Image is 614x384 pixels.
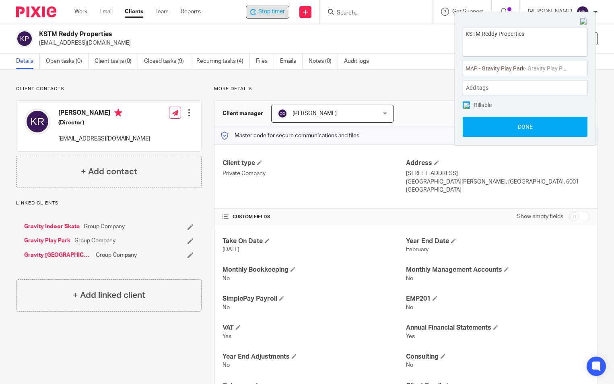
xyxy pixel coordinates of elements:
span: - Gravity Play Park [525,65,571,72]
p: Client contacts [16,86,202,92]
p: [EMAIL_ADDRESS][DOMAIN_NAME] [58,135,150,143]
img: svg%3E [16,30,33,47]
h4: CUSTOM FIELDS [223,214,406,220]
span: February [406,247,429,252]
a: Team [155,8,169,16]
p: Master code for secure communications and files [220,132,359,140]
span: No [406,305,413,310]
h4: Address [406,159,589,167]
span: Stop timer [258,8,285,16]
img: Pixie [16,6,56,17]
a: Reports [181,8,201,16]
h2: KSTM Reddy Properties [39,30,399,39]
span: Billable [474,102,492,108]
a: Recurring tasks (4) [196,54,250,69]
a: Emails [280,54,303,69]
a: Gravity [GEOGRAPHIC_DATA] [24,251,92,259]
h4: Annual Financial Statements [406,324,589,332]
h4: Take On Date [223,237,406,246]
a: Work [74,8,87,16]
a: Email [99,8,113,16]
h4: + Add linked client [73,289,145,301]
span: Yes [223,334,231,339]
span: Get Support [452,9,483,14]
h3: Client manager [223,109,263,118]
h4: VAT [223,324,406,332]
span: No [406,276,413,281]
a: Closed tasks (9) [144,54,190,69]
h4: Year End Adjustments [223,353,406,361]
h4: SimplePay Payroll [223,295,406,303]
span: No [223,305,230,310]
span: No [406,362,413,368]
img: svg%3E [25,109,50,134]
span: Group Company [84,223,125,231]
a: Client tasks (0) [95,54,138,69]
span: [DATE] [223,247,239,252]
span: No [223,276,230,281]
span: Yes [406,334,415,339]
button: Done [463,117,587,137]
img: svg%3E [576,6,589,19]
input: Search [336,10,408,17]
p: Linked clients [16,200,202,206]
span: [PERSON_NAME] [293,111,337,116]
h4: Monthly Bookkeeping [223,266,406,274]
h5: (Director) [58,119,150,127]
h4: [PERSON_NAME] [58,109,150,119]
img: Close [580,18,587,25]
a: Details [16,54,40,69]
a: Clients [125,8,143,16]
p: Private Company [223,169,406,178]
a: Open tasks (0) [46,54,89,69]
label: Show empty fields [517,213,563,221]
p: [GEOGRAPHIC_DATA][PERSON_NAME], [GEOGRAPHIC_DATA], 6001 [406,178,589,186]
i: Primary [114,109,122,117]
h4: Monthly Management Accounts [406,266,589,274]
h4: + Add contact [81,165,137,178]
h4: Year End Date [406,237,589,246]
p: [EMAIL_ADDRESS][DOMAIN_NAME] [39,39,488,47]
img: svg%3E [278,109,287,118]
a: Gravity Play Park [24,237,70,245]
span: Add tags [466,82,492,94]
a: Files [256,54,274,69]
span: MAP - Gravity Play Park [466,64,567,73]
h4: EMP201 [406,295,589,303]
img: checked.png [464,103,470,109]
p: [GEOGRAPHIC_DATA] [406,186,589,194]
span: Group Company [74,237,115,245]
a: Audit logs [344,54,375,69]
p: [PERSON_NAME] [528,8,572,16]
a: Notes (0) [309,54,338,69]
p: [STREET_ADDRESS] [406,169,589,178]
h4: Consulting [406,353,589,361]
textarea: KSTM Reddy Properties [463,28,587,54]
p: More details [214,86,598,92]
span: No [223,362,230,368]
div: KSTM Reddy Properties [246,6,289,19]
h4: Client type [223,159,406,167]
a: Gravity Indoor Skate [24,223,80,231]
span: Group Company [96,251,137,259]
